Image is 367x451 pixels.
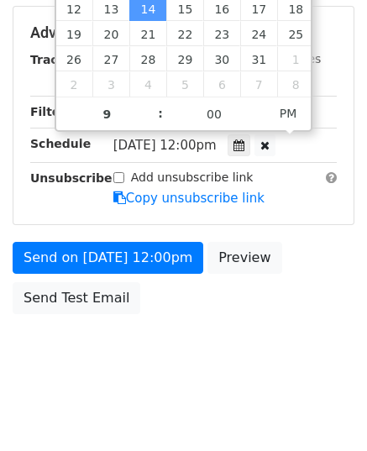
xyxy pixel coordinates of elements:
a: Send Test Email [13,282,140,314]
span: November 4, 2025 [129,71,166,97]
strong: Filters [30,105,73,118]
label: Add unsubscribe link [131,169,254,186]
input: Minute [163,97,265,131]
span: October 21, 2025 [129,21,166,46]
strong: Unsubscribe [30,171,113,185]
span: November 8, 2025 [277,71,314,97]
span: October 29, 2025 [166,46,203,71]
span: : [158,97,163,130]
span: October 22, 2025 [166,21,203,46]
iframe: Chat Widget [283,370,367,451]
span: October 19, 2025 [56,21,93,46]
input: Hour [56,97,159,131]
span: [DATE] 12:00pm [113,138,217,153]
a: Send on [DATE] 12:00pm [13,242,203,274]
span: October 23, 2025 [203,21,240,46]
strong: Tracking [30,53,87,66]
span: October 25, 2025 [277,21,314,46]
a: Copy unsubscribe link [113,191,265,206]
span: November 6, 2025 [203,71,240,97]
span: November 7, 2025 [240,71,277,97]
span: October 24, 2025 [240,21,277,46]
span: October 26, 2025 [56,46,93,71]
span: October 27, 2025 [92,46,129,71]
h5: Advanced [30,24,337,42]
span: October 31, 2025 [240,46,277,71]
span: November 5, 2025 [166,71,203,97]
span: October 20, 2025 [92,21,129,46]
span: October 28, 2025 [129,46,166,71]
span: November 2, 2025 [56,71,93,97]
span: Click to toggle [265,97,312,130]
span: October 30, 2025 [203,46,240,71]
span: November 1, 2025 [277,46,314,71]
strong: Schedule [30,137,91,150]
a: Preview [207,242,281,274]
span: November 3, 2025 [92,71,129,97]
